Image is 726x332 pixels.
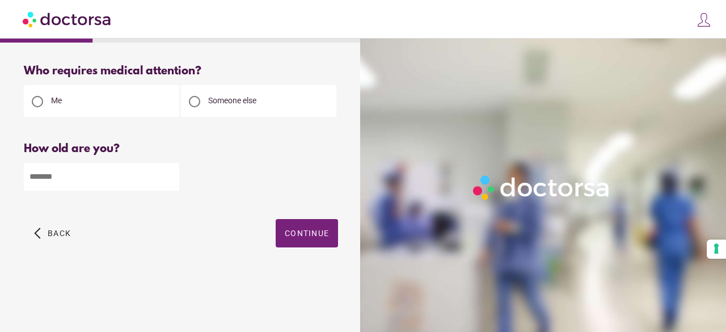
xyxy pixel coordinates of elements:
[24,142,338,156] div: How old are you?
[51,96,62,105] span: Me
[23,6,112,32] img: Doctorsa.com
[469,171,614,204] img: Logo-Doctorsa-trans-White-partial-flat.png
[707,239,726,259] button: Your consent preferences for tracking technologies
[208,96,256,105] span: Someone else
[276,219,338,247] button: Continue
[285,229,329,238] span: Continue
[48,229,71,238] span: Back
[24,65,338,78] div: Who requires medical attention?
[696,12,712,28] img: icons8-customer-100.png
[29,219,75,247] button: arrow_back_ios Back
